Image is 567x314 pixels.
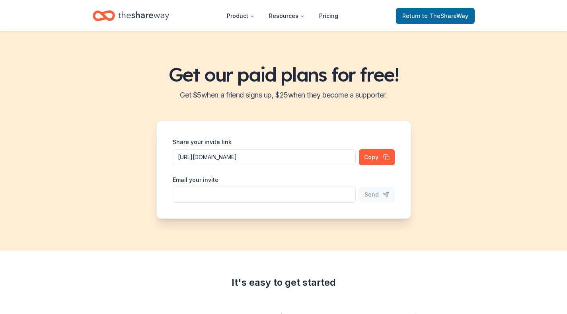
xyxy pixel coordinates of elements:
[93,276,475,289] div: It's easy to get started
[173,138,232,146] label: Share your invite link
[402,11,468,21] span: Return
[93,6,169,25] a: Home
[263,8,311,24] button: Resources
[359,149,395,165] button: Copy
[220,8,261,24] button: Product
[313,8,345,24] a: Pricing
[422,12,468,19] span: to TheShareWay
[220,6,345,25] nav: Main
[173,176,218,184] label: Email your invite
[10,89,557,101] h2: Get $ 5 when a friend signs up, $ 25 when they become a supporter.
[10,63,557,86] h1: Get our paid plans for free!
[396,8,475,24] a: Returnto TheShareWay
